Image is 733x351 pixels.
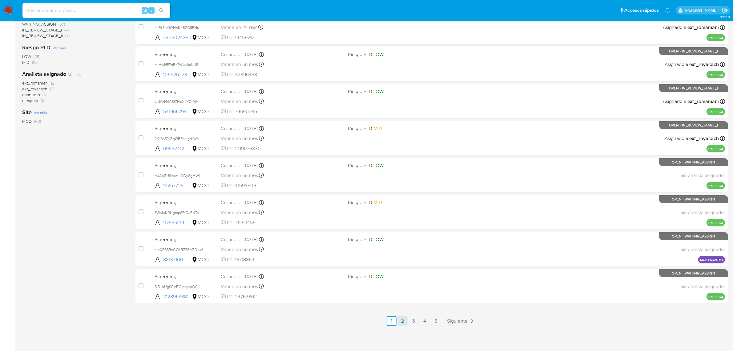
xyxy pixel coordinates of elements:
[142,7,147,13] span: Alt
[685,7,720,13] p: felipe.cayon@mercadolibre.com
[151,7,152,13] span: s
[155,6,168,15] button: search-icon
[22,6,170,14] input: Buscar usuario o caso...
[720,14,730,19] span: 3.163.0
[665,8,670,13] a: Notificaciones
[722,7,728,14] a: Salir
[624,7,659,14] span: Accesos rápidos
